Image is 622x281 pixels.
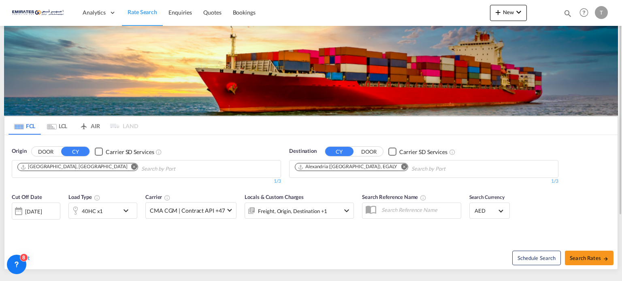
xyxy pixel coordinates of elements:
md-icon: icon-refresh [9,255,16,262]
button: Remove [126,163,138,171]
span: Origin [12,147,26,155]
div: Press delete to remove this chip. [20,163,129,170]
button: CY [325,147,354,156]
img: LCL+%26+FCL+BACKGROUND.png [4,26,618,116]
div: 40HC x1icon-chevron-down [68,203,137,219]
div: Press delete to remove this chip. [298,163,399,170]
md-icon: icon-chevron-down [121,206,135,216]
md-icon: Unchecked: Search for CY (Container Yard) services for all selected carriers.Checked : Search for... [155,149,162,155]
span: Rate Search [128,8,157,15]
span: Help [577,6,591,19]
md-icon: The selected Trucker/Carrierwill be displayed in the rate results If the rates are from another f... [164,194,170,201]
md-checkbox: Checkbox No Ink [95,147,154,156]
md-pagination-wrapper: Use the left and right arrow keys to navigate between tabs [9,117,138,135]
md-select: Select Currency: د.إ AEDUnited Arab Emirates Dirham [474,205,505,217]
div: Freight Origin Destination Factory Stuffingicon-chevron-down [245,203,354,219]
button: icon-plus 400-fgNewicon-chevron-down [490,5,527,21]
button: CY [61,147,89,156]
span: Quotes [203,9,221,16]
div: T [595,6,608,19]
div: Jebel Ali, AEJEA [20,163,127,170]
div: [DATE] [25,208,42,215]
button: DOOR [32,147,60,156]
md-icon: icon-chevron-down [342,206,351,216]
md-tab-item: FCL [9,117,41,135]
span: Cut Off Date [12,194,42,200]
span: Bookings [233,9,256,16]
img: c67187802a5a11ec94275b5db69a26e6.png [12,4,67,22]
md-icon: icon-magnify [563,9,572,18]
span: Analytics [83,8,106,17]
input: Search Reference Name [377,204,461,216]
div: OriginDOOR CY Checkbox No InkUnchecked: Search for CY (Container Yard) services for all selected ... [4,135,618,269]
span: Search Rates [570,255,609,261]
button: DOOR [355,147,383,156]
div: icon-refreshReset [9,254,30,263]
span: Search Currency [469,194,505,200]
button: Search Ratesicon-arrow-right [565,251,613,265]
md-datepicker: Select [12,218,18,229]
div: Help [577,6,595,20]
md-icon: icon-arrow-right [603,256,609,262]
div: Carrier SD Services [106,148,154,156]
span: Search Reference Name [362,194,426,200]
md-tab-item: AIR [73,117,106,135]
span: Load Type [68,194,100,200]
div: [DATE] [12,203,60,220]
span: Carrier [145,194,170,200]
span: Locals & Custom Charges [245,194,304,200]
input: Chips input. [141,163,218,175]
div: Freight Origin Destination Factory Stuffing [258,205,327,217]
md-checkbox: Checkbox No Ink [388,147,447,156]
span: CMA CGM | Contract API +47 [150,207,225,215]
span: Destination [289,147,317,155]
div: Alexandria (El Iskandariya), EGALY [298,163,397,170]
md-chips-wrap: Chips container. Use arrow keys to select chips. [294,161,492,175]
span: AED [475,207,497,214]
md-icon: icon-airplane [79,121,89,127]
md-icon: icon-information-outline [94,194,100,201]
md-chips-wrap: Chips container. Use arrow keys to select chips. [16,161,222,175]
div: 1/3 [12,178,281,185]
span: New [493,9,524,15]
md-icon: Your search will be saved by the below given name [420,194,426,201]
md-icon: Unchecked: Search for CY (Container Yard) services for all selected carriers.Checked : Search for... [449,149,456,155]
div: icon-magnify [563,9,572,21]
md-icon: icon-chevron-down [514,7,524,17]
span: Enquiries [168,9,192,16]
span: Reset [16,254,30,261]
div: Carrier SD Services [399,148,447,156]
button: Note: By default Schedule search will only considerorigin ports, destination ports and cut off da... [512,251,561,265]
md-icon: icon-plus 400-fg [493,7,503,17]
button: Remove [396,163,408,171]
input: Chips input. [411,163,488,175]
md-tab-item: LCL [41,117,73,135]
div: 1/3 [289,178,558,185]
div: 40HC x1 [82,205,103,217]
